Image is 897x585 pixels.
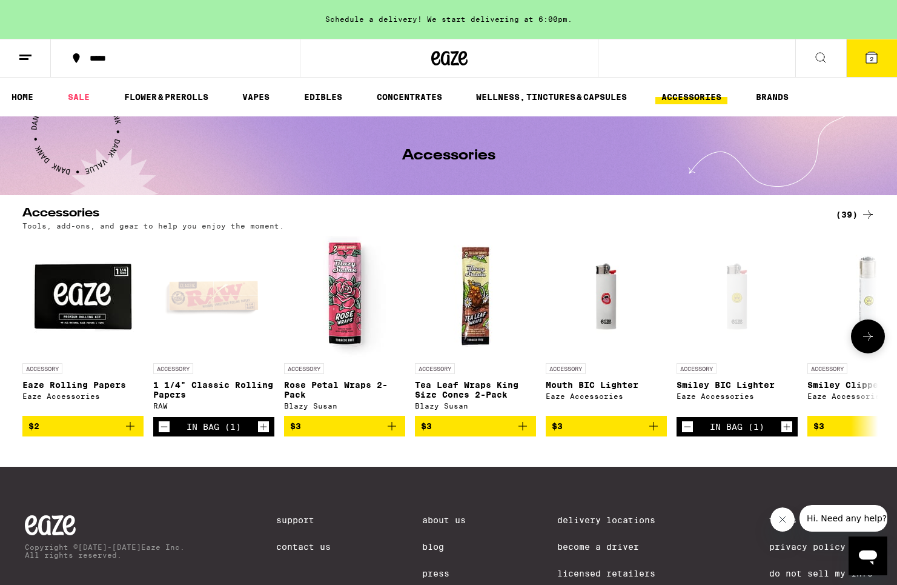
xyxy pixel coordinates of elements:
a: WELLNESS, TINCTURES & CAPSULES [470,90,633,104]
img: Blazy Susan - Rose Petal Wraps 2-Pack [284,236,405,357]
a: Do Not Sell My Info [769,569,873,578]
div: Eaze Accessories [22,392,144,400]
a: Become a Driver [557,542,677,552]
iframe: Close message [770,507,795,532]
div: Eaze Accessories [546,392,667,400]
button: Add to bag [546,416,667,436]
a: Open page for Rose Petal Wraps 2-Pack from Blazy Susan [284,236,405,416]
div: In Bag (1) [187,422,241,432]
iframe: Button to launch messaging window [849,537,887,575]
p: ACCESSORY [415,363,455,374]
a: Contact Us [276,542,331,552]
span: $3 [421,421,432,431]
div: In Bag (1) [710,422,764,432]
p: 1 1/4" Classic Rolling Papers [153,380,274,399]
span: $3 [552,421,563,431]
p: ACCESSORY [284,363,324,374]
a: Open page for Mouth BIC Lighter from Eaze Accessories [546,236,667,416]
h1: Accessories [402,149,495,163]
div: Blazy Susan [415,402,536,410]
div: Eaze Accessories [677,392,798,400]
span: $3 [290,421,301,431]
button: Add to bag [415,416,536,436]
div: Blazy Susan [284,402,405,410]
img: Eaze Accessories - Eaze Rolling Papers [22,236,144,357]
a: (39) [836,207,875,222]
a: Open page for Tea Leaf Wraps King Size Cones 2-Pack from Blazy Susan [415,236,536,416]
a: Open page for 1 1/4" Classic Rolling Papers from RAW [153,236,274,417]
a: SALE [62,90,96,104]
a: EDIBLES [298,90,348,104]
button: Decrement [158,421,170,433]
a: Blog [422,542,466,552]
button: Increment [781,421,793,433]
p: Smiley BIC Lighter [677,380,798,390]
p: Tea Leaf Wraps King Size Cones 2-Pack [415,380,536,399]
h2: Accessories [22,207,816,222]
a: Open page for Smiley BIC Lighter from Eaze Accessories [677,236,798,417]
a: FLOWER & PREROLLS [118,90,214,104]
button: Increment [257,421,270,433]
p: Mouth BIC Lighter [546,380,667,390]
p: Tools, add-ons, and gear to help you enjoy the moment. [22,222,284,230]
p: ACCESSORY [22,363,62,374]
a: About Us [422,515,466,525]
a: Delivery Locations [557,515,677,525]
p: Eaze Rolling Papers [22,380,144,390]
span: 2 [870,55,873,62]
a: HOME [5,90,39,104]
a: Privacy Policy [769,542,873,552]
a: ACCESSORIES [655,90,727,104]
p: ACCESSORY [546,363,586,374]
p: ACCESSORY [807,363,847,374]
a: Terms of Service [769,515,873,525]
a: CONCENTRATES [371,90,448,104]
a: BRANDS [750,90,795,104]
a: VAPES [236,90,276,104]
p: ACCESSORY [153,363,193,374]
p: Copyright © [DATE]-[DATE] Eaze Inc. All rights reserved. [25,543,185,559]
span: $3 [813,421,824,431]
img: Blazy Susan - Tea Leaf Wraps King Size Cones 2-Pack [415,236,536,357]
button: Add to bag [284,416,405,436]
iframe: Message from company [799,505,887,532]
p: Rose Petal Wraps 2-Pack [284,380,405,399]
button: Decrement [681,421,693,433]
a: Open page for Eaze Rolling Papers from Eaze Accessories [22,236,144,416]
a: Press [422,569,466,578]
span: $2 [28,421,39,431]
button: Add to bag [22,416,144,436]
a: Licensed Retailers [557,569,677,578]
button: 2 [846,39,897,77]
p: ACCESSORY [677,363,717,374]
img: Eaze Accessories - Mouth BIC Lighter [559,236,653,357]
a: Support [276,515,331,525]
div: RAW [153,402,274,410]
